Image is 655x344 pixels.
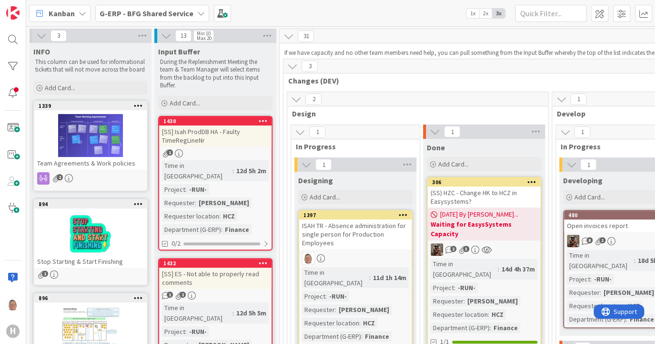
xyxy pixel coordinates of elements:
div: 894Stop Starting & Start Finishing [34,200,147,268]
span: 3 [463,246,469,252]
div: Requester [302,304,335,315]
span: 1 [580,159,596,170]
div: HCZ [361,318,377,328]
div: (SS) HZC - Change HK to HCZ in Easysystems? [428,187,540,208]
a: 894Stop Starting & Start Finishing [33,199,148,285]
img: VK [567,235,579,247]
a: 1430[SS] Isah ProdDB HA - Faulty TimeRegLineNrTime in [GEOGRAPHIC_DATA]:12d 5h 2mProject:-RUN-Req... [158,116,272,250]
a: 1339Team Agreements & Work policies [33,101,148,191]
span: : [185,326,187,337]
span: 1 [167,292,173,298]
div: -RUN- [592,274,614,284]
span: 8 [586,237,593,243]
div: Requester [567,287,600,298]
div: Team Agreements & Work policies [34,157,147,169]
p: This column can be used for informational tickets that will not move across the board [35,58,146,74]
div: Time in [GEOGRAPHIC_DATA] [567,250,634,271]
img: VK [431,243,443,256]
span: 13 [175,30,191,42]
div: Requester location [567,301,624,311]
span: : [185,184,187,195]
div: Department (G-ERP) [162,224,221,235]
div: Min 10 [196,31,210,36]
div: Time in [GEOGRAPHIC_DATA] [162,302,232,323]
div: [SS] ES - Not able to properly read comments [159,268,272,289]
div: 894 [39,201,147,208]
div: 1339 [34,102,147,110]
span: Design [292,109,536,118]
div: 11d 1h 14m [371,272,409,283]
div: Project [567,274,590,284]
div: Requester [162,198,195,208]
span: : [454,282,455,293]
div: Project [162,184,185,195]
span: 1x [466,9,479,18]
span: 1 [309,126,325,138]
div: [PERSON_NAME] [336,304,392,315]
div: 12d 5h 5m [234,308,269,318]
span: INFO [33,47,50,56]
div: 1339 [39,103,147,109]
span: : [195,198,196,208]
span: 31 [298,31,314,42]
span: 2 [450,246,456,252]
span: Done [427,143,445,152]
span: 2 [305,94,322,105]
div: -RUN- [187,184,209,195]
div: -RUN- [455,282,478,293]
p: During the Replenishment Meeting the team & Team Manager will select items from the backlog to pu... [160,58,271,89]
input: Quick Filter... [515,5,586,22]
div: Time in [GEOGRAPHIC_DATA] [162,160,232,181]
div: 1397 [299,211,412,219]
div: 14d 4h 37m [499,264,537,274]
div: 896 [39,295,147,302]
div: VK [428,243,540,256]
div: Max 20 [196,36,211,41]
span: : [624,301,625,311]
div: -RUN- [327,291,349,302]
img: lD [6,298,20,311]
div: lD [299,252,412,264]
span: Developing [563,176,603,185]
div: 12d 5h 2m [234,166,269,176]
img: lD [302,252,314,264]
div: 1432 [159,259,272,268]
div: Time in [GEOGRAPHIC_DATA] [431,259,498,280]
div: Department (G-ERP) [431,323,490,333]
span: : [232,308,234,318]
div: Department (G-ERP) [302,331,361,342]
span: : [325,291,327,302]
div: Project [302,291,325,302]
span: : [359,318,361,328]
div: 1430 [159,117,272,125]
span: 1 [42,271,48,277]
span: Add Card... [45,83,75,92]
div: Requester location [162,211,219,221]
div: Finance [491,323,520,333]
span: : [361,331,363,342]
span: 1 [599,237,605,243]
span: : [634,255,635,266]
div: [PERSON_NAME] [196,198,252,208]
div: 1430 [163,118,272,125]
div: Requester location [302,318,359,328]
div: [SS] Isah ProdDB HA - Faulty TimeRegLineNr [159,125,272,146]
span: 0/2 [171,239,181,249]
span: : [219,211,221,221]
span: Add Card... [574,193,605,201]
span: Designing [298,176,333,185]
span: 3x [492,9,505,18]
div: 1397 [303,212,412,219]
span: : [590,274,592,284]
b: Waiting for EasysSystems Capacity [431,219,537,239]
div: Requester [431,296,464,306]
div: 1432 [163,260,272,267]
span: : [488,309,489,320]
span: Input Buffer [158,47,200,56]
div: Time in [GEOGRAPHIC_DATA] [302,267,369,288]
div: Project [162,326,185,337]
div: 306 [428,178,540,187]
span: : [232,166,234,176]
div: H [6,324,20,338]
span: : [335,304,336,315]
